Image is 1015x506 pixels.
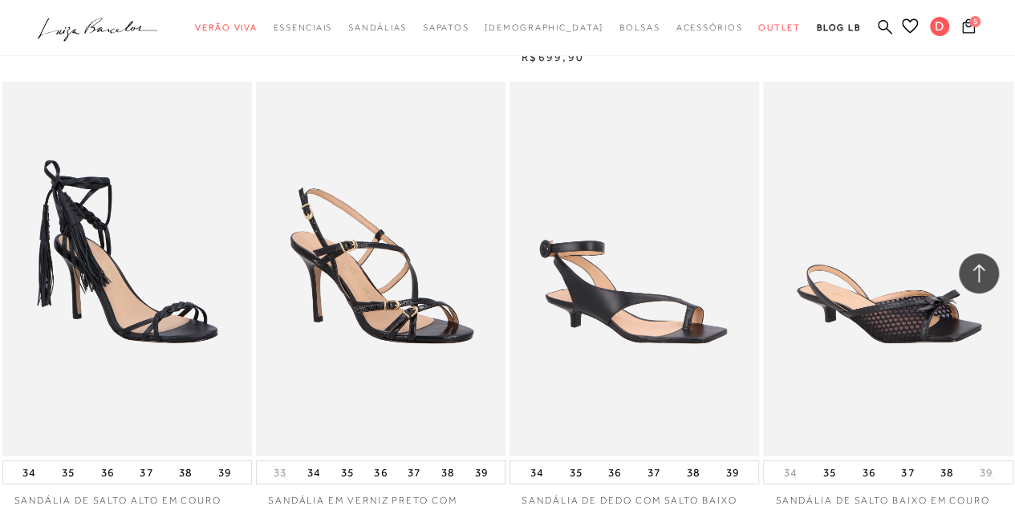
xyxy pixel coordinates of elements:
[817,13,860,43] a: BLOG LB
[565,461,587,484] button: 35
[619,13,660,43] a: categoryNavScreenReaderText
[403,461,425,484] button: 37
[758,22,801,32] span: Outlet
[274,22,333,32] span: Essenciais
[348,22,407,32] span: Sandálias
[522,51,584,63] span: R$699,90
[817,22,860,32] span: BLOG LB
[195,22,258,32] span: Verão Viva
[676,13,743,43] a: categoryNavScreenReaderText
[57,461,79,484] button: 35
[721,461,743,484] button: 39
[936,461,958,484] button: 38
[511,84,757,454] img: SANDÁLIA DE DEDO COM SALTO BAIXO E TIRA NO TORNOZELO EM COURO PRETO
[779,465,802,480] button: 34
[336,461,359,484] button: 35
[485,22,603,32] span: [DEMOGRAPHIC_DATA]
[213,461,236,484] button: 39
[436,461,459,484] button: 38
[818,461,841,484] button: 35
[369,461,392,484] button: 36
[348,13,407,43] a: categoryNavScreenReaderText
[135,461,157,484] button: 37
[923,16,957,41] button: D
[930,17,949,36] span: D
[96,461,119,484] button: 36
[423,13,469,43] a: categoryNavScreenReaderText
[4,84,250,454] img: SANDÁLIA DE SALTO ALTO EM COURO PRETO COM AMARRAÇÃO
[485,13,603,43] a: noSubCategoriesText
[765,84,1011,454] img: SANDÁLIA DE SALTO BAIXO EM COURO PRETO COM TELA
[643,461,665,484] button: 37
[195,13,258,43] a: categoryNavScreenReaderText
[526,461,548,484] button: 34
[274,13,333,43] a: categoryNavScreenReaderText
[603,461,626,484] button: 36
[676,22,743,32] span: Acessórios
[423,22,469,32] span: Sapatos
[682,461,704,484] button: 38
[619,22,660,32] span: Bolsas
[858,461,880,484] button: 36
[258,84,504,454] img: SANDÁLIA EM VERNIZ PRETO COM SALTO ALTO FINO E FIVELAS MÚLTIPLAS
[269,465,291,480] button: 33
[896,461,919,484] button: 37
[969,16,980,27] span: 5
[975,465,997,480] button: 39
[470,461,493,484] button: 39
[957,18,980,39] button: 5
[18,461,40,484] button: 34
[302,461,325,484] button: 34
[174,461,197,484] button: 38
[758,13,801,43] a: categoryNavScreenReaderText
